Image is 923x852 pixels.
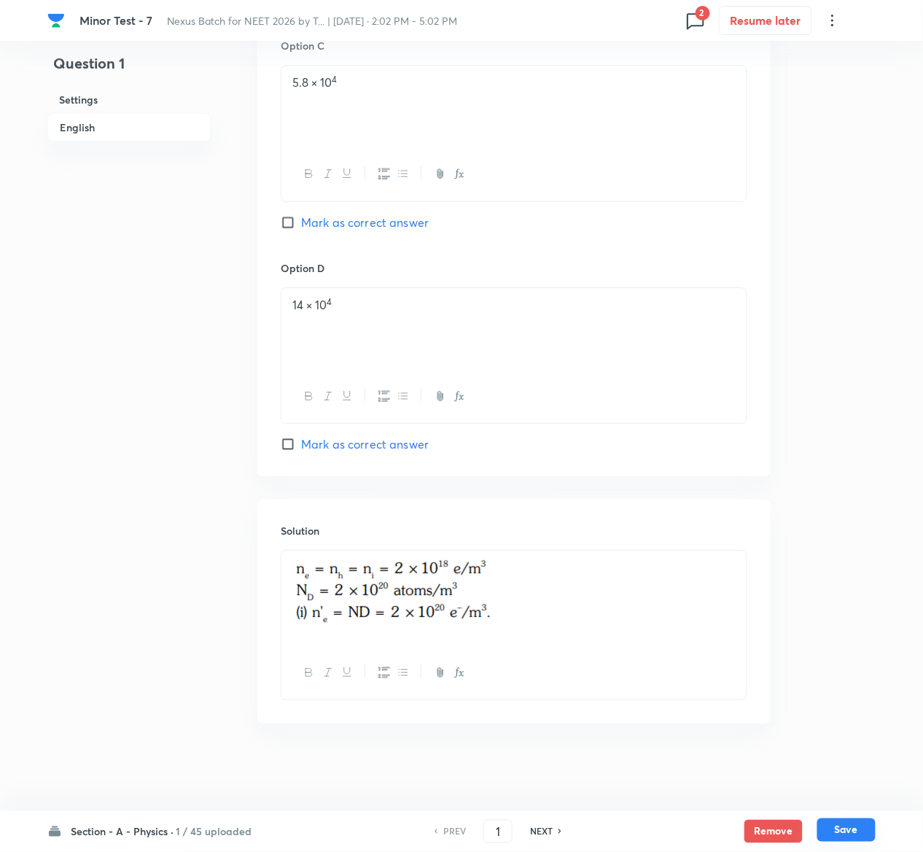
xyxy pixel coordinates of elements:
[71,824,174,840] h6: Section - A - Physics ·
[443,825,466,838] h6: PREV
[47,113,211,142] h6: English
[292,297,736,314] p: 14 × 10
[744,820,803,843] button: Remove
[327,296,332,307] sup: 4
[332,74,337,85] sup: 4
[696,6,710,20] span: 2
[79,12,152,28] span: Minor Test - 7
[817,818,876,842] button: Save
[292,74,736,91] p: 5.8 × 10
[176,824,252,840] h6: 1 / 45 uploaded
[301,214,429,231] span: Mark as correct answer
[292,559,515,633] img: 16-10-24-11:26:17-AM
[281,38,747,53] h6: Option C
[47,53,211,86] h4: Question 1
[301,435,429,453] span: Mark as correct answer
[530,825,553,838] h6: NEXT
[47,86,211,113] h6: Settings
[47,12,68,29] a: Company Logo
[281,260,747,276] h6: Option D
[719,6,812,35] button: Resume later
[167,14,458,28] span: Nexus Batch for NEET 2026 by T... | [DATE] · 2:02 PM - 5:02 PM
[47,12,65,29] img: Company Logo
[281,523,747,538] h6: Solution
